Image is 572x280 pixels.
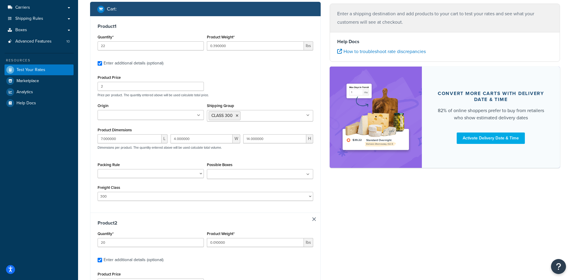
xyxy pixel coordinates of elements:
input: Enter additional details (optional) [98,61,102,66]
a: Test Your Rates [5,64,74,75]
a: Activate Delivery Date & Time [457,133,525,144]
label: Packing Rule [98,162,120,167]
input: 0.00 [207,238,304,247]
h3: Product 2 [98,220,313,226]
input: 0 [98,238,204,247]
span: Carriers [15,5,30,10]
span: W [233,134,240,143]
a: Analytics [5,87,74,97]
span: Marketplace [17,79,39,84]
span: Boxes [15,28,27,33]
span: 10 [66,39,70,44]
span: H [306,134,313,143]
div: Resources [5,58,74,63]
input: 0 [98,41,204,50]
a: Help Docs [5,98,74,109]
span: Shipping Rules [15,16,43,21]
input: 0.00 [207,41,304,50]
span: Test Your Rates [17,67,45,73]
div: Convert more carts with delivery date & time [436,91,546,103]
span: Analytics [17,90,33,95]
input: Enter additional details (optional) [98,258,102,262]
div: 82% of online shoppers prefer to buy from retailers who show estimated delivery dates [436,107,546,121]
a: How to troubleshoot rate discrepancies [337,48,426,55]
img: feature-image-ddt-36eae7f7280da8017bfb280eaccd9c446f90b1fe08728e4019434db127062ab4.png [339,76,413,159]
p: Dimensions per product. The quantity entered above will be used calculate total volume. [96,145,222,150]
li: Advanced Features [5,36,74,47]
label: Product Weight* [207,35,235,39]
span: Help Docs [17,101,36,106]
a: Boxes [5,25,74,36]
label: Possible Boxes [207,162,232,167]
a: Remove Item [312,217,316,221]
label: Product Weight* [207,231,235,236]
label: Product Price [98,272,121,276]
span: lbs [304,41,313,50]
p: Enter a shipping destination and add products to your cart to test your rates and see what your c... [337,10,553,26]
label: Freight Class [98,185,120,190]
span: lbs [304,238,313,247]
label: Product Dimensions [98,128,132,132]
span: CLASS 300 [211,112,233,119]
h2: Cart : [107,6,117,12]
h4: Help Docs [337,38,553,45]
div: Enter additional details (optional) [104,59,163,67]
label: Shipping Group [207,103,234,108]
label: Quantity* [98,35,113,39]
div: Enter additional details (optional) [104,256,163,264]
a: Carriers [5,2,74,13]
a: Marketplace [5,76,74,86]
label: Origin [98,103,108,108]
a: Shipping Rules [5,13,74,24]
label: Quantity* [98,231,113,236]
span: L [162,134,168,143]
p: Price per product. The quantity entered above will be used calculate total price. [96,93,315,97]
a: Advanced Features10 [5,36,74,47]
span: Advanced Features [15,39,52,44]
h3: Product 1 [98,23,313,29]
button: Open Resource Center [551,259,566,274]
label: Product Price [98,75,121,80]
